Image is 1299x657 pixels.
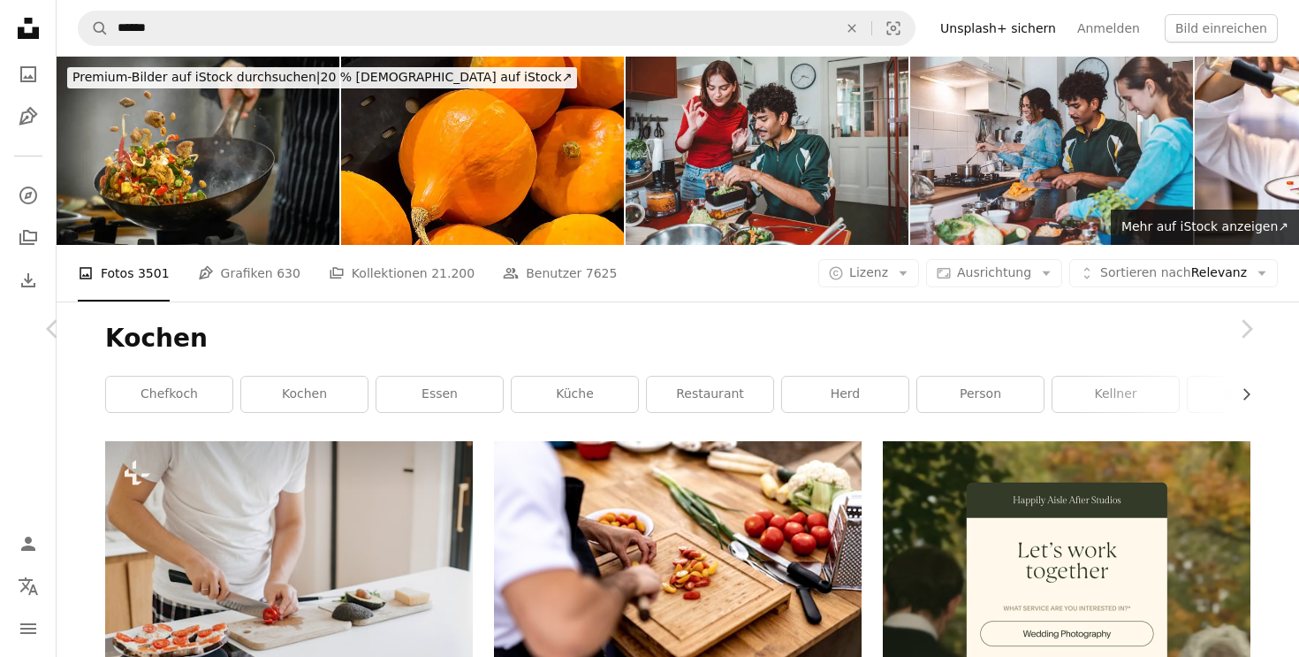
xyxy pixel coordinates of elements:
[926,259,1062,287] button: Ausrichtung
[241,377,368,412] a: Kochen
[818,259,919,287] button: Lizenz
[503,245,617,302] a: Benutzer 7625
[1121,219,1288,233] span: Mehr auf iStock anzeigen ↗
[832,11,871,45] button: Löschen
[910,57,1193,245] img: Zwei junge Frauen und junge Männer bereiten frisches Essen zum Mittagessen zu
[79,11,109,45] button: Unsplash suchen
[57,57,588,99] a: Premium-Bilder auf iStock durchsuchen|20 % [DEMOGRAPHIC_DATA] auf iStock↗
[11,220,46,256] a: Kollektionen
[11,57,46,92] a: Fotos
[782,377,908,412] a: Herd
[341,57,624,245] img: Leuchtend orangefarbene Kürbisse auf dem Bauernmarkt
[72,70,321,84] span: Premium-Bilder auf iStock durchsuchen |
[917,377,1044,412] a: Person
[198,245,300,302] a: Grafiken 630
[1052,377,1179,412] a: Kellner
[1193,244,1299,414] a: Weiter
[1069,259,1278,287] button: Sortieren nachRelevanz
[1100,265,1191,279] span: Sortieren nach
[11,99,46,134] a: Grafiken
[11,611,46,646] button: Menü
[1111,210,1299,245] a: Mehr auf iStock anzeigen↗
[106,377,232,412] a: Chefkoch
[11,526,46,562] a: Anmelden / Registrieren
[277,264,300,283] span: 630
[930,14,1067,42] a: Unsplash+ sichern
[512,377,638,412] a: Küche
[67,67,577,88] div: 20 % [DEMOGRAPHIC_DATA] auf iStock ↗
[376,377,503,412] a: Essen
[78,11,915,46] form: Finden Sie Bildmaterial auf der ganzen Webseite
[1100,264,1247,282] span: Relevanz
[872,11,915,45] button: Visuelle Suche
[586,264,618,283] span: 7625
[647,377,773,412] a: Restaurant
[1165,14,1278,42] button: Bild einreichen
[329,245,475,302] a: Kollektionen 21.200
[1067,14,1151,42] a: Anmelden
[957,265,1031,279] span: Ausrichtung
[105,555,473,571] a: Hausmannskost-Konzept. Person schneidet Tomatenscheibe für Sandwich in moderner weißer Küche. Pro...
[626,57,908,245] img: Junge Frau und Mann naschen Mahlzeit aus Brotdosen mit hausgemachter zubereiteter Mahlzeit
[57,57,339,245] img: Chef preparing food in restaurant kitchen
[431,264,475,283] span: 21.200
[105,323,1250,355] h1: Kochen
[11,178,46,213] a: Entdecken
[494,555,862,571] a: eine Person, die Gemüse auf einem Schneidebrett schneidet
[849,265,888,279] span: Lizenz
[11,569,46,604] button: Sprache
